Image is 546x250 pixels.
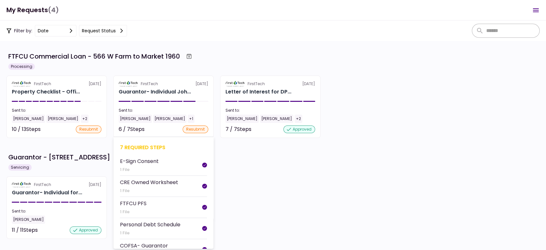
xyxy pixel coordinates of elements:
div: resubmit [183,125,208,133]
div: +2 [81,115,89,123]
div: FirstTech [248,81,265,87]
button: Request status [79,25,127,36]
div: +2 [295,115,302,123]
div: resubmit [76,125,101,133]
div: [PERSON_NAME] [226,115,259,123]
div: [PERSON_NAME] [260,115,293,123]
div: 7 / 7 Steps [226,125,251,133]
div: E-Sign Consent [120,157,159,165]
div: Sent to: [12,108,101,113]
div: [DATE] [12,182,101,188]
div: FTFCU Commercial Loan - 566 W Farm to Market 1960 [8,52,180,61]
img: Partner logo [12,182,31,188]
button: Open menu [528,3,543,18]
div: [DATE] [119,81,208,87]
div: 1 File [120,209,146,215]
div: 1 File [120,166,159,173]
div: [PERSON_NAME] [12,215,45,224]
div: Guarantor- Individual for Chan Ok Yun [12,189,82,197]
div: Servicing [8,164,32,171]
div: date [38,27,49,34]
button: Archive workflow [183,51,195,62]
img: Partner logo [226,81,245,87]
div: FirstTech [34,182,51,188]
div: Letter of Interest for DP REALTY INVESTMENT, LLC 566 W Farm to Market 1960 [226,88,291,96]
div: FTFCU PFS [120,199,146,207]
h1: My Requests [6,4,59,17]
div: Guarantor - [STREET_ADDRESS] [8,152,110,162]
div: [PERSON_NAME] [119,115,152,123]
div: approved [70,226,101,234]
div: 1 File [120,230,180,236]
div: FirstTech [34,81,51,87]
div: Guarantor- Individual Johnny Yun [119,88,191,96]
div: Filter by: [6,25,127,36]
button: date [35,25,76,36]
div: Property Checklist - Office Retail 566 W Farm to Market 1960 [12,88,80,96]
div: 7 required steps [120,143,207,151]
div: 10 / 13 Steps [12,125,41,133]
div: 1 File [120,188,178,194]
div: CRE Owned Worksheet [120,178,178,186]
img: Partner logo [119,81,138,87]
div: FirstTech [141,81,158,87]
div: Sent to: [226,108,315,113]
div: 6 / 7 Steps [119,125,145,133]
div: [PERSON_NAME] [12,115,45,123]
div: [PERSON_NAME] [153,115,186,123]
div: Sent to: [12,208,101,214]
span: (4) [48,4,59,17]
div: [PERSON_NAME] [46,115,80,123]
img: Partner logo [12,81,31,87]
div: [DATE] [12,81,101,87]
button: Archive workflow [113,151,125,163]
div: 11 / 11 Steps [12,226,38,234]
div: +1 [188,115,194,123]
div: Sent to: [119,108,208,113]
div: [DATE] [226,81,315,87]
div: Personal Debt Schedule [120,221,180,229]
div: approved [283,125,315,133]
div: Processing [8,63,35,70]
div: COFSA- Guarantor [120,242,168,250]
